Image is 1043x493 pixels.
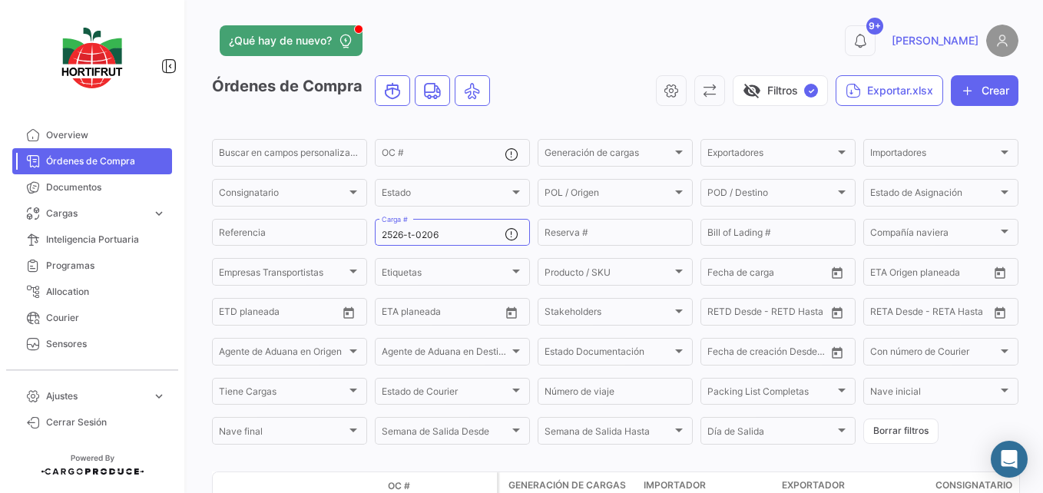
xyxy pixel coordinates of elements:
button: Open calendar [826,341,849,364]
button: Open calendar [826,261,849,284]
span: Stakeholders [545,309,672,319]
span: Importador [644,478,706,492]
span: Documentos [46,180,166,194]
input: Desde [870,269,898,280]
span: Órdenes de Compra [46,154,166,168]
span: [PERSON_NAME] [892,33,978,48]
button: Exportar.xlsx [836,75,943,106]
button: Open calendar [988,301,1012,324]
span: Overview [46,128,166,142]
span: visibility_off [743,81,761,100]
span: Programas [46,259,166,273]
span: Exportador [782,478,845,492]
input: Hasta [909,309,965,319]
span: Sensores [46,337,166,351]
span: Nave inicial [870,389,998,399]
span: Generación de cargas [545,150,672,160]
span: Con número de Courier [870,349,998,359]
input: Desde [382,309,409,319]
a: Documentos [12,174,172,200]
span: Día de Salida [707,428,835,439]
span: expand_more [152,207,166,220]
span: Inteligencia Portuaria [46,233,166,246]
a: Órdenes de Compra [12,148,172,174]
button: Crear [951,75,1018,106]
span: Consignatario [219,190,346,200]
span: POL / Origen [545,190,672,200]
a: Sensores [12,331,172,357]
button: Open calendar [826,301,849,324]
span: Exportadores [707,150,835,160]
button: Air [455,76,489,105]
span: Semana de Salida Desde [382,428,509,439]
button: Ocean [376,76,409,105]
button: Open calendar [337,301,360,324]
span: Compañía naviera [870,230,998,240]
input: Hasta [746,269,802,280]
span: Importadores [870,150,998,160]
span: Nave final [219,428,346,439]
button: Open calendar [500,301,523,324]
input: Desde [707,349,735,359]
span: Cerrar Sesión [46,415,166,429]
input: Desde [870,309,898,319]
span: Estado Documentación [545,349,672,359]
button: Open calendar [988,261,1012,284]
div: Abrir Intercom Messenger [991,441,1028,478]
span: Allocation [46,285,166,299]
span: Cargas [46,207,146,220]
span: Empresas Transportistas [219,269,346,280]
img: placeholder-user.png [986,25,1018,57]
span: Courier [46,311,166,325]
span: Estado de Courier [382,389,509,399]
span: ✓ [804,84,818,98]
button: ¿Qué hay de nuevo? [220,25,363,56]
input: Desde [707,309,735,319]
input: Hasta [746,349,802,359]
span: Ajustes [46,389,146,403]
span: Packing List Completas [707,389,835,399]
span: expand_more [152,389,166,403]
input: Hasta [257,309,313,319]
button: visibility_offFiltros✓ [733,75,828,106]
input: Hasta [420,309,476,319]
span: Agente de Aduana en Destino [382,349,509,359]
a: Inteligencia Portuaria [12,227,172,253]
span: Tiene Cargas [219,389,346,399]
span: Semana de Salida Hasta [545,428,672,439]
span: POD / Destino [707,190,835,200]
span: Consignatario [935,478,1012,492]
a: Courier [12,305,172,331]
span: ¿Qué hay de nuevo? [229,33,332,48]
span: Estado de Asignación [870,190,998,200]
input: Hasta [746,309,802,319]
span: Estado [382,190,509,200]
input: Hasta [909,269,965,280]
button: Borrar filtros [863,419,939,444]
datatable-header-cell: Estado Doc. [282,480,382,492]
h3: Órdenes de Compra [212,75,495,106]
img: logo-hortifrut.svg [54,18,131,98]
datatable-header-cell: Modo de Transporte [243,480,282,492]
span: Generación de cargas [508,478,626,492]
span: Agente de Aduana en Origen [219,349,346,359]
input: Desde [707,269,735,280]
span: Producto / SKU [545,269,672,280]
button: Land [416,76,449,105]
span: Etiquetas [382,269,509,280]
a: Overview [12,122,172,148]
a: Programas [12,253,172,279]
span: OC # [388,479,410,493]
input: Desde [219,309,247,319]
a: Allocation [12,279,172,305]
